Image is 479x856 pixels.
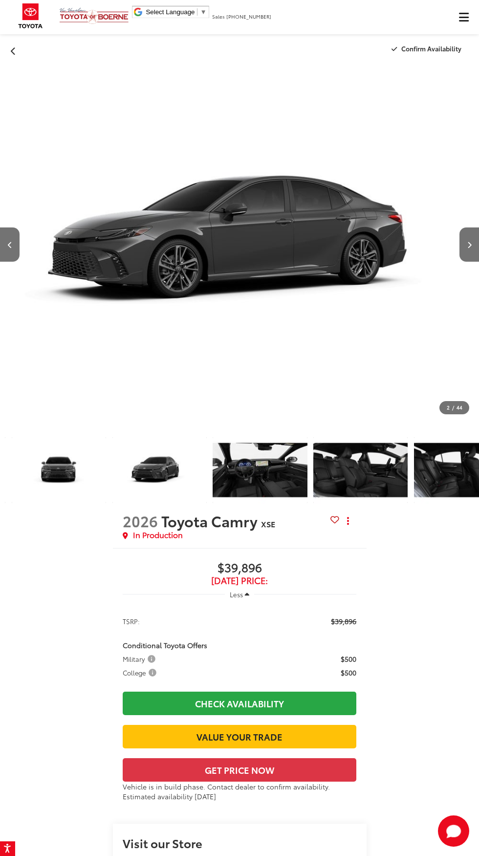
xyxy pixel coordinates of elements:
h2: Visit our Store [123,836,357,849]
a: Select Language​ [146,8,206,16]
a: Value Your Trade [123,725,357,748]
span: In Production [133,529,183,541]
span: / [451,404,455,411]
button: Military [123,654,159,664]
span: Select Language [146,8,195,16]
img: 2026 Toyota Camry XSE [111,434,208,506]
a: Check Availability [123,692,357,715]
span: ▼ [200,8,206,16]
img: 2026 Toyota Camry XSE [212,434,308,506]
span: 44 [457,404,462,411]
svg: Start Chat [438,815,469,847]
button: Get Price Now [123,758,357,782]
span: $39,896 [331,616,356,626]
button: Toggle Chat Window [438,815,469,847]
a: Expand Photo 16 [12,434,106,506]
span: 2 [447,404,450,411]
span: ​ [197,8,197,16]
span: [PHONE_NUMBER] [226,13,271,20]
span: dropdown dots [347,517,349,525]
span: Toyota Camry [161,510,261,531]
span: College [123,668,158,677]
span: TSRP: [123,616,140,626]
span: Confirm Availability [401,44,461,53]
span: Less [230,590,243,599]
span: 2026 [123,510,158,531]
span: XSE [261,518,275,529]
img: 2026 Toyota Camry XSE [11,434,107,506]
span: Sales [212,13,225,20]
img: 2026 Toyota Camry XSE [312,434,409,506]
img: Vic Vaughan Toyota of Boerne [59,7,129,24]
a: Expand Photo 19 [313,434,408,506]
button: Confirm Availability [386,40,470,57]
span: $500 [341,668,356,677]
span: [DATE] Price: [123,576,357,586]
span: Conditional Toyota Offers [123,640,207,650]
span: $39,896 [123,561,357,576]
button: Less [225,586,254,603]
button: Actions [339,512,356,529]
span: $500 [341,654,356,664]
a: Expand Photo 17 [112,434,207,506]
button: College [123,668,160,677]
span: Military [123,654,157,664]
a: Expand Photo 18 [213,434,307,506]
div: Vehicle is in build phase. Contact dealer to confirm availability. Estimated availability [DATE] [123,782,357,801]
button: Next image [459,227,479,262]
